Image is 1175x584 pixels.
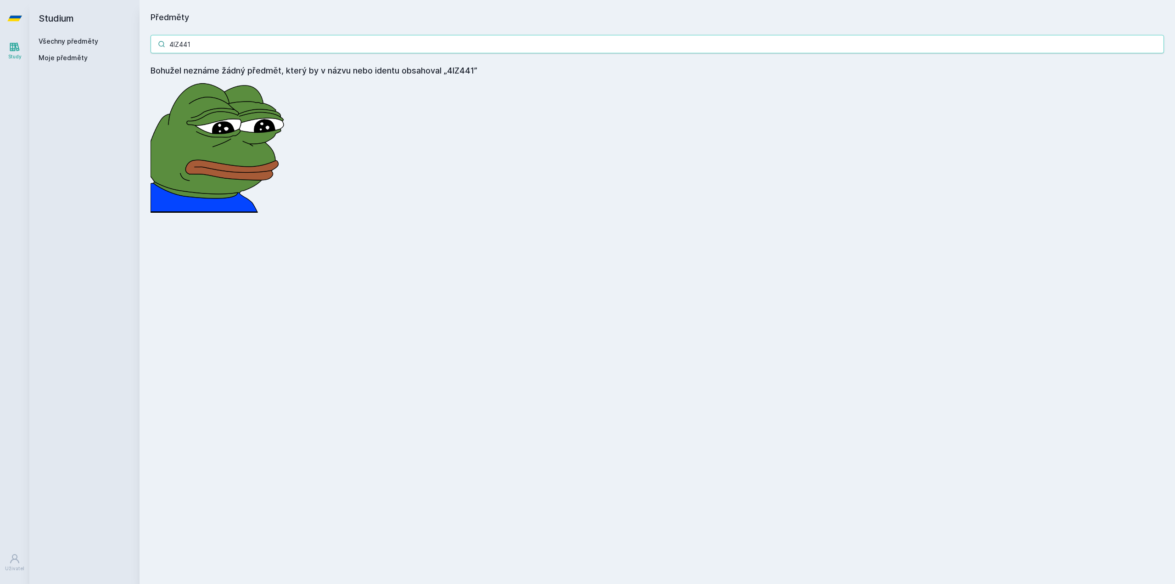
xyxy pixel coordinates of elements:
[151,64,1164,77] h4: Bohužel neznáme žádný předmět, který by v názvu nebo identu obsahoval „4IZ441”
[39,53,88,62] span: Moje předměty
[2,549,28,577] a: Uživatel
[39,37,98,45] a: Všechny předměty
[2,37,28,65] a: Study
[8,53,22,60] div: Study
[151,77,288,213] img: error_picture.png
[151,11,1164,24] h1: Předměty
[151,35,1164,53] input: Název nebo ident předmětu…
[5,565,24,572] div: Uživatel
